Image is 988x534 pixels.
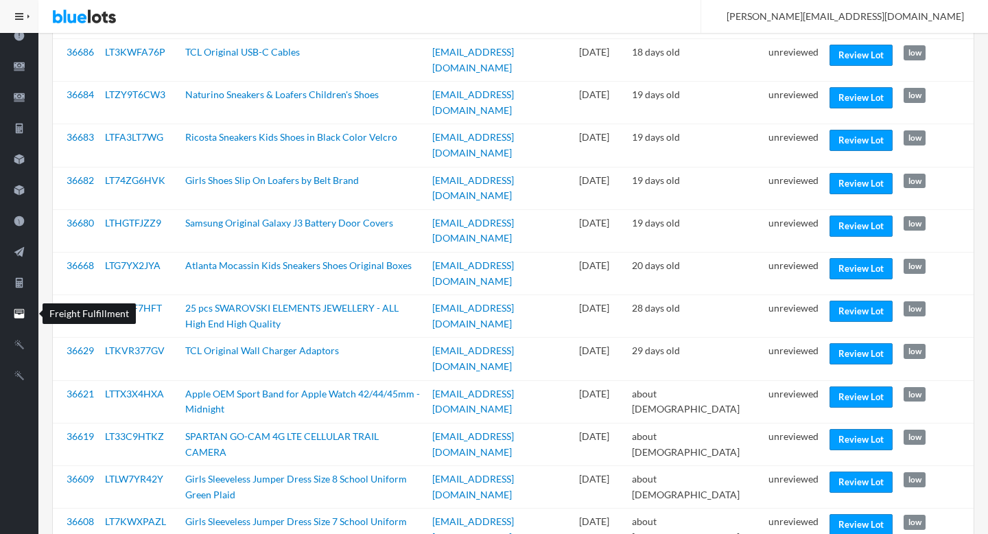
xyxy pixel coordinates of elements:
[67,46,94,58] a: 36686
[626,295,764,338] td: 28 days old
[574,380,626,423] td: [DATE]
[626,82,764,124] td: 19 days old
[830,130,893,151] a: Review Lot
[830,429,893,450] a: Review Lot
[185,46,300,58] a: TCL Original USB-C Cables
[904,88,926,103] span: low
[830,301,893,322] a: Review Lot
[763,380,824,423] td: unreviewed
[574,167,626,209] td: [DATE]
[185,89,379,100] a: Naturino Sneakers & Loafers Children's Shoes
[904,430,926,445] span: low
[763,124,824,167] td: unreviewed
[574,295,626,338] td: [DATE]
[626,423,764,465] td: about [DEMOGRAPHIC_DATA]
[105,174,165,186] a: LT74ZG6HVK
[904,45,926,60] span: low
[904,387,926,402] span: low
[105,46,165,58] a: LT3KWFA76P
[830,173,893,194] a: Review Lot
[105,259,161,271] a: LTG7YX2JYA
[105,345,165,356] a: LTKVR377GV
[185,473,407,500] a: Girls Sleeveless Jumper Dress Size 8 School Uniform Green Plaid
[105,473,163,485] a: LTLW7YR42Y
[105,388,164,399] a: LTTX3X4HXA
[67,430,94,442] a: 36619
[43,303,136,324] div: Freight Fulfillment
[574,82,626,124] td: [DATE]
[105,89,165,100] a: LTZY9T6CW3
[574,209,626,252] td: [DATE]
[185,131,397,143] a: Ricosta Sneakers Kids Shoes in Black Color Velcro
[185,388,420,415] a: Apple OEM Sport Band for Apple Watch 42/44/45mm - Midnight
[67,217,94,229] a: 36680
[830,258,893,279] a: Review Lot
[904,472,926,487] span: low
[830,472,893,493] a: Review Lot
[67,473,94,485] a: 36609
[830,216,893,237] a: Review Lot
[67,174,94,186] a: 36682
[904,515,926,530] span: low
[432,131,514,159] a: [EMAIL_ADDRESS][DOMAIN_NAME]
[67,89,94,100] a: 36684
[67,302,94,314] a: 36634
[105,430,164,442] a: LT33C9HTKZ
[105,515,166,527] a: LT7KWXPAZL
[432,430,514,458] a: [EMAIL_ADDRESS][DOMAIN_NAME]
[626,253,764,295] td: 20 days old
[432,473,514,500] a: [EMAIL_ADDRESS][DOMAIN_NAME]
[67,131,94,143] a: 36683
[432,302,514,329] a: [EMAIL_ADDRESS][DOMAIN_NAME]
[432,345,514,372] a: [EMAIL_ADDRESS][DOMAIN_NAME]
[67,515,94,527] a: 36608
[432,388,514,415] a: [EMAIL_ADDRESS][DOMAIN_NAME]
[185,259,412,271] a: Atlanta Mocassin Kids Sneakers Shoes Original Boxes
[904,259,926,274] span: low
[763,423,824,465] td: unreviewed
[105,131,163,143] a: LTFA3LT7WG
[763,466,824,509] td: unreviewed
[830,87,893,108] a: Review Lot
[185,174,359,186] a: Girls Shoes Slip On Loafers by Belt Brand
[626,167,764,209] td: 19 days old
[763,253,824,295] td: unreviewed
[904,216,926,231] span: low
[763,295,824,338] td: unreviewed
[185,515,407,527] a: Girls Sleeveless Jumper Dress Size 7 School Uniform
[574,338,626,380] td: [DATE]
[904,130,926,146] span: low
[763,338,824,380] td: unreviewed
[67,388,94,399] a: 36621
[67,259,94,271] a: 36668
[830,343,893,364] a: Review Lot
[763,209,824,252] td: unreviewed
[432,174,514,202] a: [EMAIL_ADDRESS][DOMAIN_NAME]
[432,259,514,287] a: [EMAIL_ADDRESS][DOMAIN_NAME]
[830,45,893,66] a: Review Lot
[626,124,764,167] td: 19 days old
[763,82,824,124] td: unreviewed
[185,430,379,458] a: SPARTAN GO-CAM 4G LTE CELLULAR TRAIL CAMERA
[626,38,764,81] td: 18 days old
[763,38,824,81] td: unreviewed
[185,302,399,329] a: 25 pcs SWAROVSKI ELEMENTS JEWELLERY - ALL High End High Quality
[830,386,893,408] a: Review Lot
[904,174,926,189] span: low
[432,46,514,73] a: [EMAIL_ADDRESS][DOMAIN_NAME]
[574,466,626,509] td: [DATE]
[105,217,161,229] a: LTHGTFJZZ9
[574,423,626,465] td: [DATE]
[574,38,626,81] td: [DATE]
[904,301,926,316] span: low
[574,253,626,295] td: [DATE]
[626,338,764,380] td: 29 days old
[105,302,162,314] a: LTFFVF7HFT
[67,345,94,356] a: 36629
[626,380,764,423] td: about [DEMOGRAPHIC_DATA]
[185,217,393,229] a: Samsung Original Galaxy J3 Battery Door Covers
[432,217,514,244] a: [EMAIL_ADDRESS][DOMAIN_NAME]
[904,344,926,359] span: low
[432,89,514,116] a: [EMAIL_ADDRESS][DOMAIN_NAME]
[185,345,339,356] a: TCL Original Wall Charger Adaptors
